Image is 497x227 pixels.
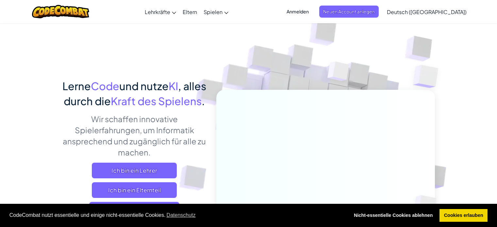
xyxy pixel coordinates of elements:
[145,8,170,15] span: Lehrkräfte
[179,3,200,21] a: Eltern
[387,8,467,15] span: Deutsch ([GEOGRAPHIC_DATA])
[202,94,205,107] span: .
[141,3,179,21] a: Lehrkräfte
[9,210,344,220] span: CodeCombat nutzt essentielle und einige nicht-essentielle Cookies.
[315,49,362,97] img: Overlap cubes
[204,8,223,15] span: Spielen
[91,79,119,92] span: Code
[439,209,488,222] a: allow cookies
[169,79,178,92] span: KI
[62,113,207,158] p: Wir schaffen innovative Spielerfahrungen, um Informatik ansprechend und zugänglich für alle zu ma...
[111,94,202,107] span: Kraft des Spielens
[119,79,169,92] span: und nutze
[165,210,196,220] a: learn more about cookies
[89,202,179,218] button: Ich bin ein [PERSON_NAME]
[92,163,177,178] a: Ich bin ein Lehrer
[400,49,456,104] img: Overlap cubes
[384,3,470,21] a: Deutsch ([GEOGRAPHIC_DATA])
[283,6,313,18] button: Anmelden
[349,209,437,222] a: deny cookies
[200,3,232,21] a: Spielen
[319,6,379,18] button: Neuen Account anlegen
[92,182,177,198] a: Ich bin ein Elternteil
[32,5,89,18] img: CodeCombat logo
[62,79,91,92] span: Lerne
